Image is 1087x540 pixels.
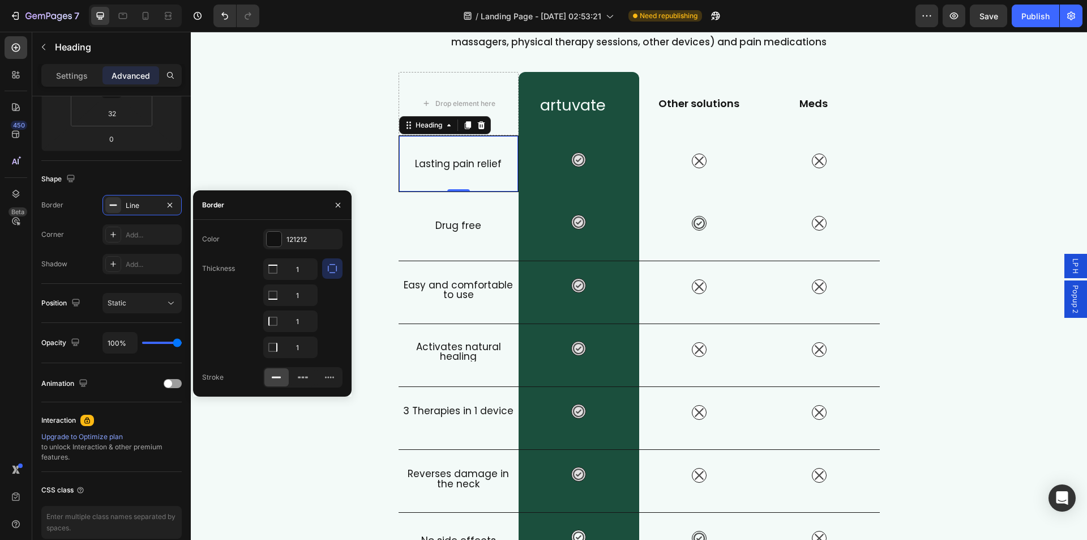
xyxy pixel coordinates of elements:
div: Interaction [41,415,76,426]
div: Opacity [41,335,82,351]
h2: Meds [568,62,677,82]
div: Animation [41,376,90,392]
button: Save [970,5,1007,27]
input: Auto [264,285,317,305]
h2: Easy and comfortable to use [208,248,328,269]
div: Heading [222,88,254,99]
span: Popup 2 [879,253,891,282]
div: Open Intercom Messenger [1049,484,1076,512]
div: Position [41,296,83,311]
button: 7 [5,5,84,27]
iframe: Design area [191,32,1087,540]
div: Stroke [202,372,224,382]
button: Static [102,293,182,313]
div: Border [41,200,63,210]
input: Auto [264,259,317,279]
h2: Other solutions [454,62,563,82]
h2: Drug free [208,184,328,203]
h2: Lasting pain relief [208,122,328,142]
div: Corner [41,229,64,240]
div: Undo/Redo [213,5,259,27]
div: Thickness [202,263,235,274]
p: Advanced [112,70,150,82]
p: Settings [56,70,88,82]
div: Upgrade to Optimize plan [41,432,182,442]
div: Border [202,200,224,210]
input: Auto [264,337,317,358]
span: / [476,10,478,22]
h2: Reverses damage in the neck [208,436,328,459]
div: Add... [126,230,179,240]
div: Color [202,234,220,244]
div: 450 [11,121,27,130]
button: Publish [1012,5,1059,27]
input: Auto [103,333,137,353]
div: Line [126,201,159,211]
input: 2xl [101,105,123,122]
input: Auto [264,311,317,331]
h2: Activates natural healing [208,311,328,330]
span: Save [979,11,998,21]
div: Drop element here [245,67,305,76]
div: 121212 [286,235,340,245]
input: 0 [100,130,123,147]
div: Add... [126,260,179,270]
div: Beta [8,207,27,216]
span: LP H [879,227,891,242]
div: Publish [1021,10,1050,22]
h2: artuvate [337,57,427,90]
h2: No side effects [208,499,328,518]
div: Shadow [41,259,67,269]
p: 7 [74,9,79,23]
div: Shape [41,172,78,187]
span: Need republishing [640,11,697,21]
p: Heading [55,40,177,54]
h2: 3 Therapies in 1 device [208,373,328,385]
span: Static [108,299,126,307]
span: Landing Page - [DATE] 02:53:21 [481,10,601,22]
div: CSS class [41,485,85,495]
div: to unlock Interaction & other premium features. [41,432,182,462]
